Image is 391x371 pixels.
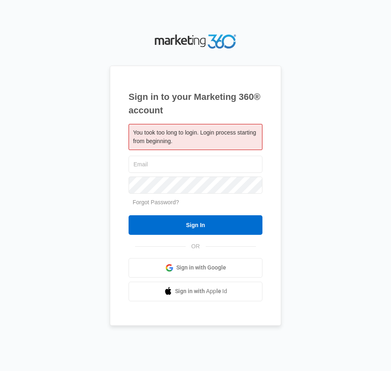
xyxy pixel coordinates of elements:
[129,90,262,117] h1: Sign in to your Marketing 360® account
[129,282,262,301] a: Sign in with Apple Id
[129,215,262,235] input: Sign In
[175,287,227,296] span: Sign in with Apple Id
[129,156,262,173] input: Email
[133,129,256,144] span: You took too long to login. Login process starting from beginning.
[176,263,226,272] span: Sign in with Google
[186,242,206,251] span: OR
[129,258,262,278] a: Sign in with Google
[133,199,179,205] a: Forgot Password?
